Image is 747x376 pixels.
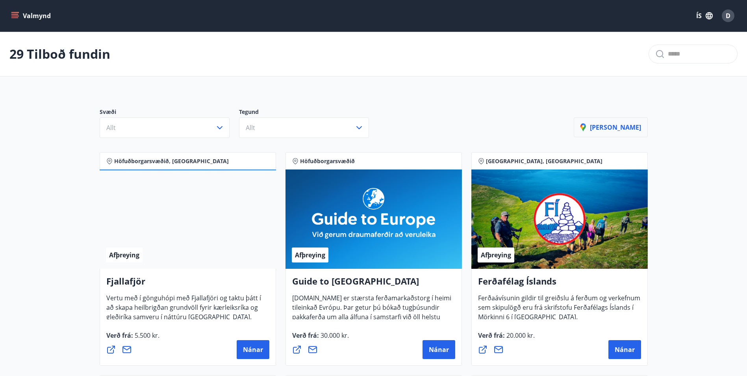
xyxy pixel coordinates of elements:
button: Nánar [608,340,641,359]
p: 29 Tilboð fundin [9,45,110,63]
button: D [719,6,738,25]
span: D [726,11,730,20]
span: 30.000 kr. [319,331,349,340]
h4: Ferðafélag Íslands [478,275,641,293]
span: [DOMAIN_NAME] er stærsta ferðamarkaðstorg í heimi tileinkað Evrópu. Þar getur þú bókað tugþúsundi... [292,294,451,346]
span: Verð frá : [478,331,535,346]
span: Nánar [429,345,449,354]
span: Höfuðborgarsvæðið, [GEOGRAPHIC_DATA] [114,157,229,165]
button: Nánar [423,340,455,359]
h4: Guide to [GEOGRAPHIC_DATA] [292,275,455,293]
span: Allt [246,123,255,132]
span: Allt [106,123,116,132]
p: [PERSON_NAME] [580,123,641,132]
span: Vertu með í gönguhópi með Fjallafjöri og taktu þátt í að skapa heilbrigðan grundvöll fyrir kærlei... [106,294,261,328]
button: Allt [100,117,230,138]
span: Verð frá : [292,331,349,346]
span: Nánar [615,345,635,354]
span: Ferðaávísunin gildir til greiðslu á ferðum og verkefnum sem skipulögð eru frá skrifstofu Ferðafél... [478,294,640,328]
span: Höfuðborgarsvæðið [300,157,355,165]
button: Allt [239,117,369,138]
p: Svæði [100,108,239,117]
button: [PERSON_NAME] [574,117,648,137]
span: Verð frá : [106,331,159,346]
h4: Fjallafjör [106,275,269,293]
button: Nánar [237,340,269,359]
span: Afþreying [109,251,139,259]
span: [GEOGRAPHIC_DATA], [GEOGRAPHIC_DATA] [486,157,602,165]
span: 20.000 kr. [505,331,535,340]
button: ÍS [692,9,717,23]
p: Tegund [239,108,378,117]
span: Afþreying [295,251,325,259]
span: Nánar [243,345,263,354]
span: 5.500 kr. [133,331,159,340]
span: Afþreying [481,251,511,259]
button: menu [9,9,54,23]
